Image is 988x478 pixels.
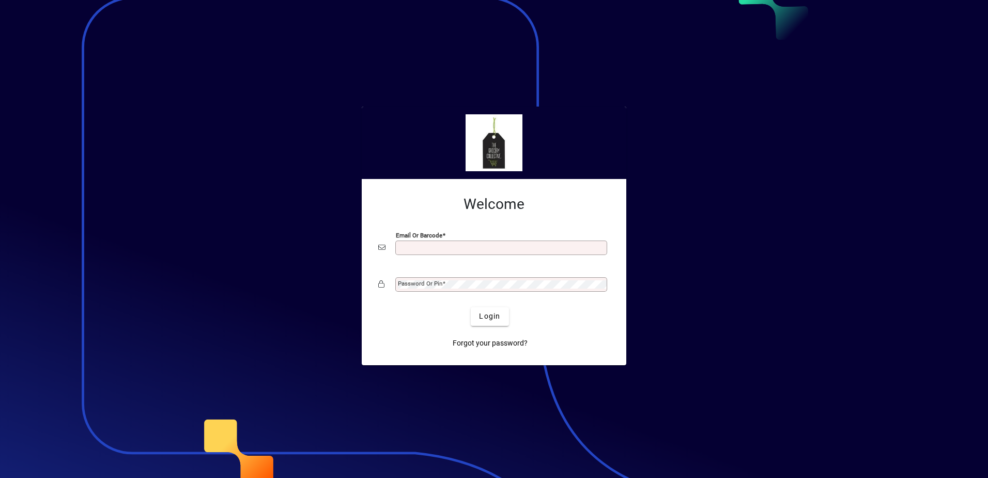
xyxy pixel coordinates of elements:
mat-label: Email or Barcode [396,231,442,238]
a: Forgot your password? [449,334,532,353]
mat-label: Password or Pin [398,280,442,287]
button: Login [471,307,508,326]
span: Forgot your password? [453,338,528,349]
h2: Welcome [378,196,610,213]
span: Login [479,311,500,322]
